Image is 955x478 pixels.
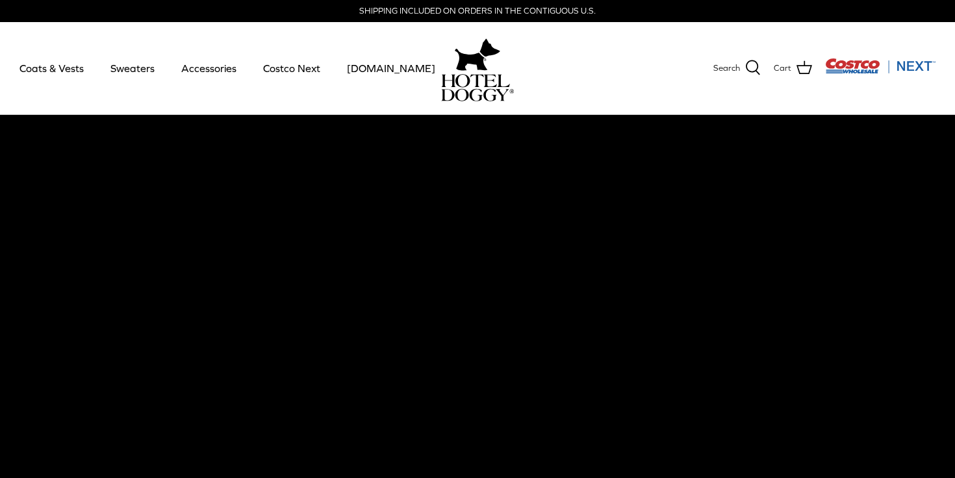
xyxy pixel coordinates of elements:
[441,35,514,101] a: hoteldoggy.com hoteldoggycom
[713,62,740,75] span: Search
[825,58,936,74] img: Costco Next
[8,46,96,90] a: Coats & Vests
[170,46,248,90] a: Accessories
[99,46,166,90] a: Sweaters
[713,60,761,77] a: Search
[455,35,500,74] img: hoteldoggy.com
[774,62,791,75] span: Cart
[774,60,812,77] a: Cart
[441,74,514,101] img: hoteldoggycom
[335,46,447,90] a: [DOMAIN_NAME]
[251,46,332,90] a: Costco Next
[825,66,936,76] a: Visit Costco Next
